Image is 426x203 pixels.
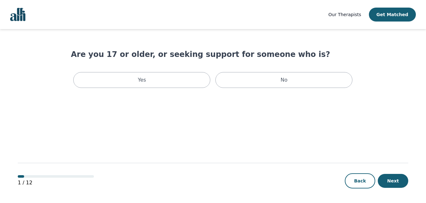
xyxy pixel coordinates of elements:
[345,173,375,188] button: Back
[18,179,94,187] p: 1 / 12
[328,11,361,18] a: Our Therapists
[378,174,408,188] button: Next
[328,12,361,17] span: Our Therapists
[281,76,288,84] p: No
[138,76,146,84] p: Yes
[369,8,416,22] button: Get Matched
[71,49,355,59] h1: Are you 17 or older, or seeking support for someone who is?
[10,8,25,21] img: alli logo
